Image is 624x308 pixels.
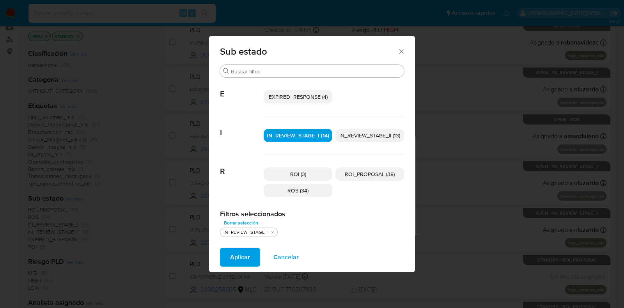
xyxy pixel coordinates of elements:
[220,248,260,267] button: Aplicar
[220,78,264,99] span: E
[264,184,332,197] div: ROS (34)
[264,90,332,103] div: EXPIRED_RESPONSE (4)
[223,68,229,74] button: Buscar
[335,129,404,142] div: IN_REVIEW_STAGE_II (13)
[269,229,276,235] button: quitar IN_REVIEW_STAGE_I
[264,129,332,142] div: IN_REVIEW_STAGE_I (14)
[273,249,299,266] span: Cancelar
[231,68,401,75] input: Buscar filtro
[263,248,309,267] button: Cancelar
[230,249,250,266] span: Aplicar
[335,167,404,181] div: ROI_PROPOSAL (38)
[345,170,395,178] span: ROI_PROPOSAL (38)
[220,218,262,228] button: Borrar selección
[290,170,306,178] span: ROI (3)
[287,187,308,194] span: ROS (34)
[267,132,329,139] span: IN_REVIEW_STAGE_I (14)
[397,48,404,55] button: Cerrar
[220,116,264,137] span: I
[339,132,400,139] span: IN_REVIEW_STAGE_II (13)
[220,155,264,176] span: R
[224,219,258,227] span: Borrar selección
[220,210,404,218] h2: Filtros seleccionados
[222,229,270,236] div: IN_REVIEW_STAGE_I
[269,93,328,101] span: EXPIRED_RESPONSE (4)
[220,47,397,56] span: Sub estado
[264,167,332,181] div: ROI (3)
